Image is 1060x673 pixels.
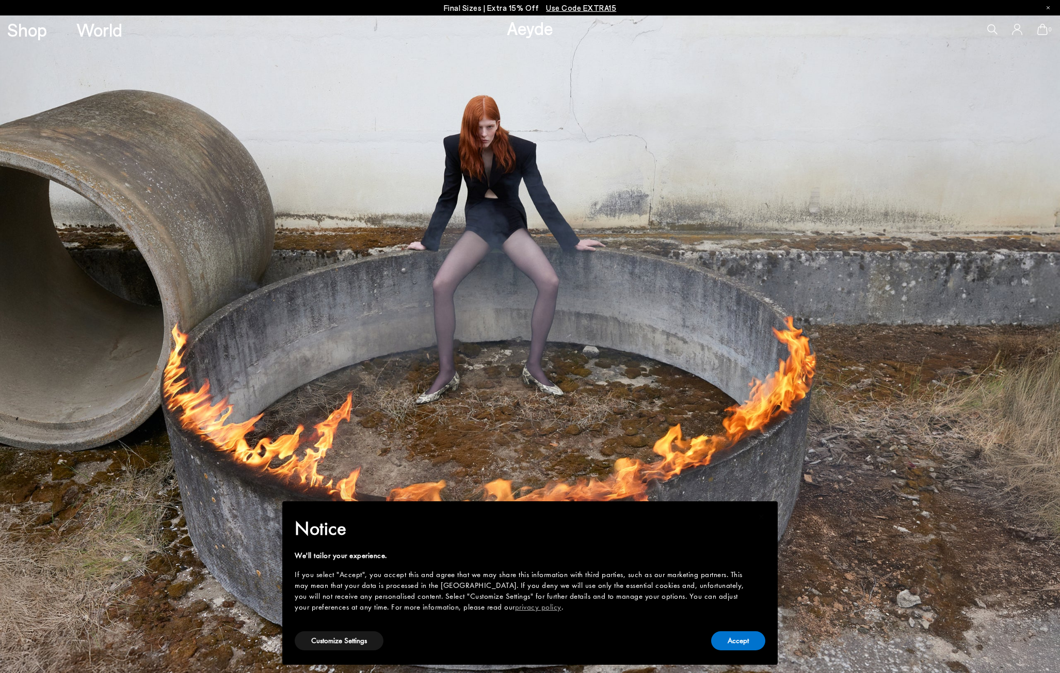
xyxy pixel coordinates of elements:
[7,21,47,39] a: Shop
[444,2,617,14] p: Final Sizes | Extra 15% Off
[1048,27,1053,32] span: 0
[749,504,774,529] button: Close this notice
[758,508,765,524] span: ×
[295,515,749,542] h2: Notice
[295,569,749,613] div: If you select "Accept", you accept this and agree that we may share this information with third p...
[515,602,561,612] a: privacy policy
[295,550,749,561] div: We'll tailor your experience.
[507,17,553,39] a: Aeyde
[711,631,765,650] button: Accept
[76,21,122,39] a: World
[295,631,383,650] button: Customize Settings
[1037,24,1048,35] a: 0
[546,3,616,12] span: Navigate to /collections/ss25-final-sizes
